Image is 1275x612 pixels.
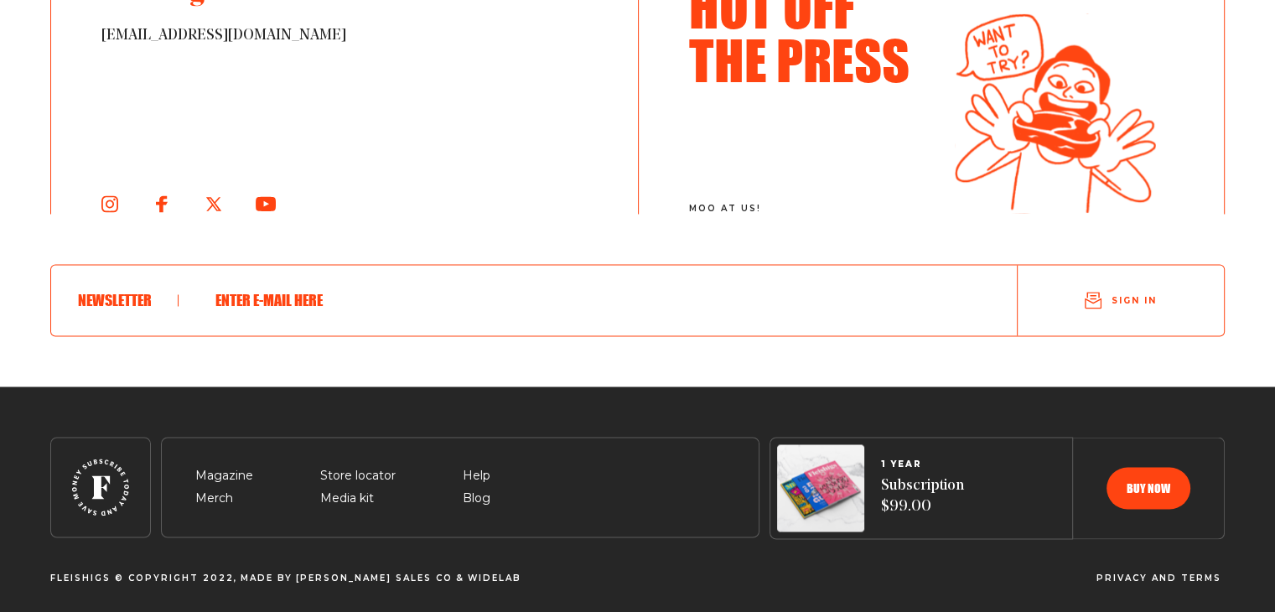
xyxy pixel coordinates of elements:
[195,488,233,508] span: Merch
[78,291,179,309] h6: Newsletter
[777,444,864,532] img: Magazines image
[320,465,396,485] span: Store locator
[296,572,453,583] a: [PERSON_NAME] Sales CO
[320,488,374,508] span: Media kit
[1096,573,1221,581] a: Privacy and terms
[1127,482,1170,494] span: Buy now
[1112,294,1157,307] span: Sign in
[195,467,253,482] a: Magazine
[320,490,374,505] a: Media kit
[881,475,964,516] span: Subscription $99.00
[1018,272,1224,329] button: Sign in
[241,573,293,583] span: Made By
[689,204,925,214] span: moo at us!
[320,467,396,482] a: Store locator
[463,465,490,485] span: Help
[881,459,964,469] span: 1 YEAR
[456,573,464,583] span: &
[195,490,233,505] a: Merch
[296,573,453,583] span: [PERSON_NAME] Sales CO
[234,573,237,583] span: ,
[50,573,234,583] span: Fleishigs © Copyright 2022
[195,465,253,485] span: Magazine
[463,488,490,508] span: Blog
[463,490,490,505] a: Blog
[468,572,521,583] a: Widelab
[1107,467,1190,509] button: Buy now
[468,573,521,583] span: Widelab
[101,26,588,46] span: [EMAIL_ADDRESS][DOMAIN_NAME]
[1096,573,1221,583] span: Privacy and terms
[463,467,490,482] a: Help
[205,278,963,322] input: Enter e-mail here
